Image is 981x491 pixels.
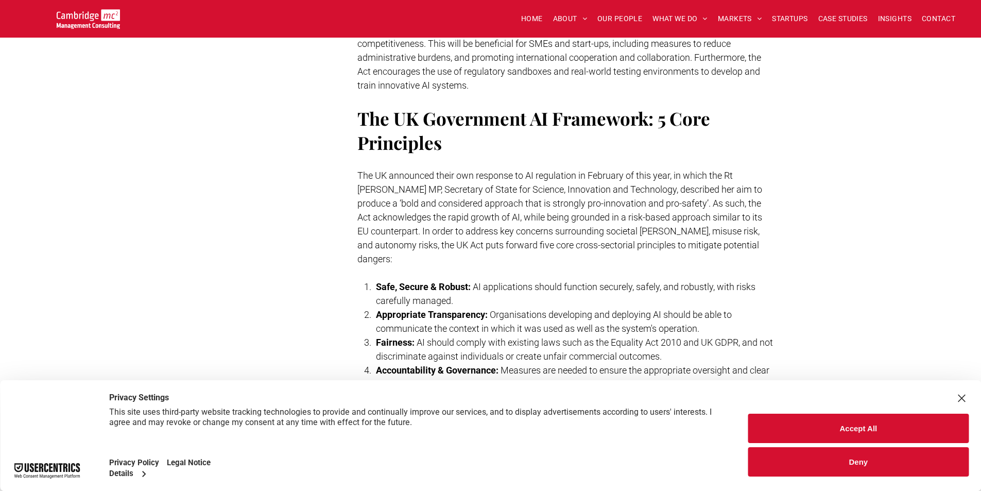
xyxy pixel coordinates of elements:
[57,9,120,29] img: Go to Homepage
[376,309,488,320] span: Appropriate Transparency:
[376,337,415,348] span: Fairness:
[917,11,960,27] a: CONTACT
[376,365,498,376] span: Accountability & Governance:
[357,170,762,264] span: The UK announced their own response to AI regulation in February of this year, in which the Rt [P...
[376,309,732,334] span: Organisations developing and deploying AI should be able to communicate the context in which it w...
[548,11,593,27] a: ABOUT
[357,106,710,155] span: The UK Government AI Framework: 5 Core Principles
[357,24,761,91] span: Further to this, the Act maintains the momentum of AI’s development by fostering innovation and c...
[57,11,120,22] a: Your Business Transformed | Cambridge Management Consulting
[647,11,713,27] a: WHAT WE DO
[376,281,755,306] span: AI applications should function securely, safely, and robustly, with risks carefully managed.
[516,11,548,27] a: HOME
[592,11,647,27] a: OUR PEOPLE
[376,337,773,362] span: AI should comply with existing laws such as the Equality Act 2010 and UK GDPR, and not discrimina...
[813,11,873,27] a: CASE STUDIES
[713,11,767,27] a: MARKETS
[376,281,471,292] span: Safe, Secure & Robust:
[873,11,917,27] a: INSIGHTS
[376,365,769,390] span: Measures are needed to ensure the appropriate oversight and clear accountability for the ways in ...
[767,11,813,27] a: STARTUPS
